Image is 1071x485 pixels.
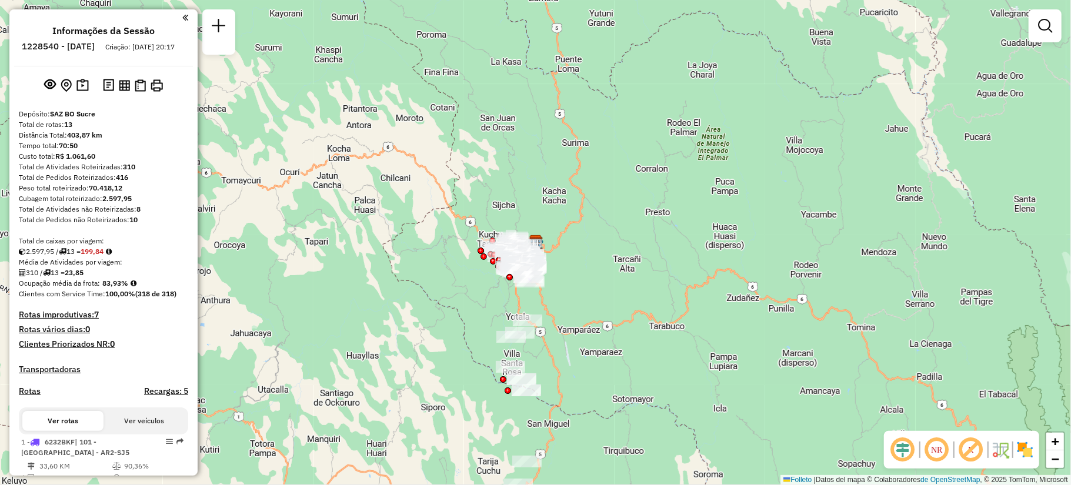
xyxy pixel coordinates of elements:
strong: 199,84 [81,247,104,256]
i: Total de rotaciones [59,248,66,255]
i: % de utilización del peso [112,463,121,470]
strong: 0 [85,324,90,335]
strong: R$ 1.061,60 [55,152,95,160]
strong: SAZ BO Sucre [50,109,95,118]
button: Panel de sugerencias [74,76,91,95]
button: Centralizar mapa no depósito ou ponto de apoio [58,76,74,95]
div: Criação: [DATE] 20:17 [101,42,179,52]
i: Cubagem totalmente rotatorio [19,248,26,255]
td: / [21,472,27,484]
font: Datos del mapa © Colaboradores [816,476,920,484]
div: Atividade não roteirizada - MIC. LIDER [512,456,542,467]
strong: 403,87 km [67,131,102,139]
td: 31 [39,472,112,484]
div: Peso total roteirizado: [19,183,188,193]
em: Medio calculado utilizando la mayor ocupación (%Peso o %Cubagem) de cada turno de sesión. Las rot... [131,280,136,287]
a: Clique aqui para minimizar o painel [182,11,188,24]
div: 310 / 13 = [19,267,188,278]
font: , © 2025 TomTom, Microsoft [980,476,1068,484]
span: Ocultar NR [923,436,951,464]
strong: 7 [94,309,99,320]
strong: 100,00% [105,289,135,298]
h4: Informações da Sessão [52,25,155,36]
a: Nueva sesión y búsqueda [207,14,231,41]
div: Depósito: [19,109,188,119]
button: Visualizar relatório de Roteirização [116,77,132,93]
i: Distancia total [28,463,35,470]
strong: 2.597,95 [102,194,132,203]
span: 1 - [21,437,129,457]
font: | [814,476,816,484]
strong: (318 de 318) [135,289,176,298]
a: Exhibir filtros [1033,14,1057,38]
div: Tempo total: [19,141,188,151]
font: − [1052,451,1059,466]
div: Atividade não roteirizada - M. JIMENNA [505,327,535,339]
i: Total de rotaciones [43,269,51,276]
div: Atividade não roteirizada - T. ADRIANA [496,361,525,373]
span: | 101 - [GEOGRAPHIC_DATA] - AR2-SJ5 [21,437,129,457]
button: Imprimir rotaciones [148,77,165,94]
div: Total de Atividades não Roteirizadas: [19,204,188,215]
font: + [1052,434,1059,449]
h4: Rotas improdutivas: [19,310,188,320]
span: Ocupação média da frota: [19,279,100,287]
strong: 310 [123,162,135,171]
td: 90,36% [124,460,183,472]
span: Clientes com Service Time: [19,289,105,298]
a: Dar un golpe de zoom [1046,433,1064,450]
strong: 8 [136,205,141,213]
a: Folleto [783,476,812,484]
img: Flujo de ruas [991,440,1010,459]
button: Ver veículos [104,411,185,431]
i: Total de actividades [19,269,26,276]
div: Distância Total: [19,130,188,141]
div: Total de Atividades Roteirizadas: [19,162,188,172]
h6: 1228540 - [DATE] [22,41,95,52]
td: 77,56% [124,472,183,484]
h4: Transportadoras [19,364,188,374]
h4: Rotas vários dias: [19,325,188,335]
span: Exhibir rótulo [957,436,985,464]
strong: 23,85 [65,268,84,277]
div: 2.597,95 / 13 = [19,246,188,257]
strong: 70.418,12 [89,183,122,192]
a: Rotas [19,386,41,396]
em: Opciones [166,438,173,445]
button: Registros de desbloqueo de sesión [101,76,116,95]
img: SAZ BO Sucre [528,235,543,250]
span: Ocultar el desprendimiento [889,436,917,464]
button: Visualizar Romaneio [132,77,148,94]
div: Custo total: [19,151,188,162]
div: Atividade não roteirizada - R CINDA [496,331,526,343]
div: Atividade não roteirizada - T. ECOSUR SUC [512,384,541,396]
strong: 0 [110,339,115,349]
font: Folleto [790,476,812,484]
div: Média de Atividades por viagem: [19,257,188,267]
strong: 13 [64,120,72,129]
strong: 83,93% [102,279,128,287]
span: 6232BKF [45,437,75,446]
h4: Recargas: 5 [144,386,188,396]
i: % de utilización del cubagem [112,474,121,481]
a: de OpenStreetMap [920,476,980,484]
div: Atividade não roteirizada - T. ROLANDO [513,315,542,326]
button: Ver rotas [22,411,104,431]
i: Total de actividades [28,474,35,481]
i: Meta Caixas/viagem: 247,20 Diferença: -47,36 [106,248,112,255]
a: Alejar [1046,450,1064,468]
div: Atividade não roteirizada - M. JAVIER [507,373,536,385]
div: Total de Pedidos Roteirizados: [19,172,188,183]
div: Total de Pedidos não Roteirizados: [19,215,188,225]
em: Rota exportada [176,438,183,445]
strong: 70:50 [59,141,78,150]
td: 33,60 KM [39,460,112,472]
strong: 10 [129,215,138,224]
div: Total de rotas: [19,119,188,130]
img: Exhibir/Ocultar segmentos [1016,440,1035,459]
div: Total de caixas por viagem: [19,236,188,246]
button: Exibir sessão original [42,76,58,95]
h4: Clientes Priorizados NR: [19,339,188,349]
